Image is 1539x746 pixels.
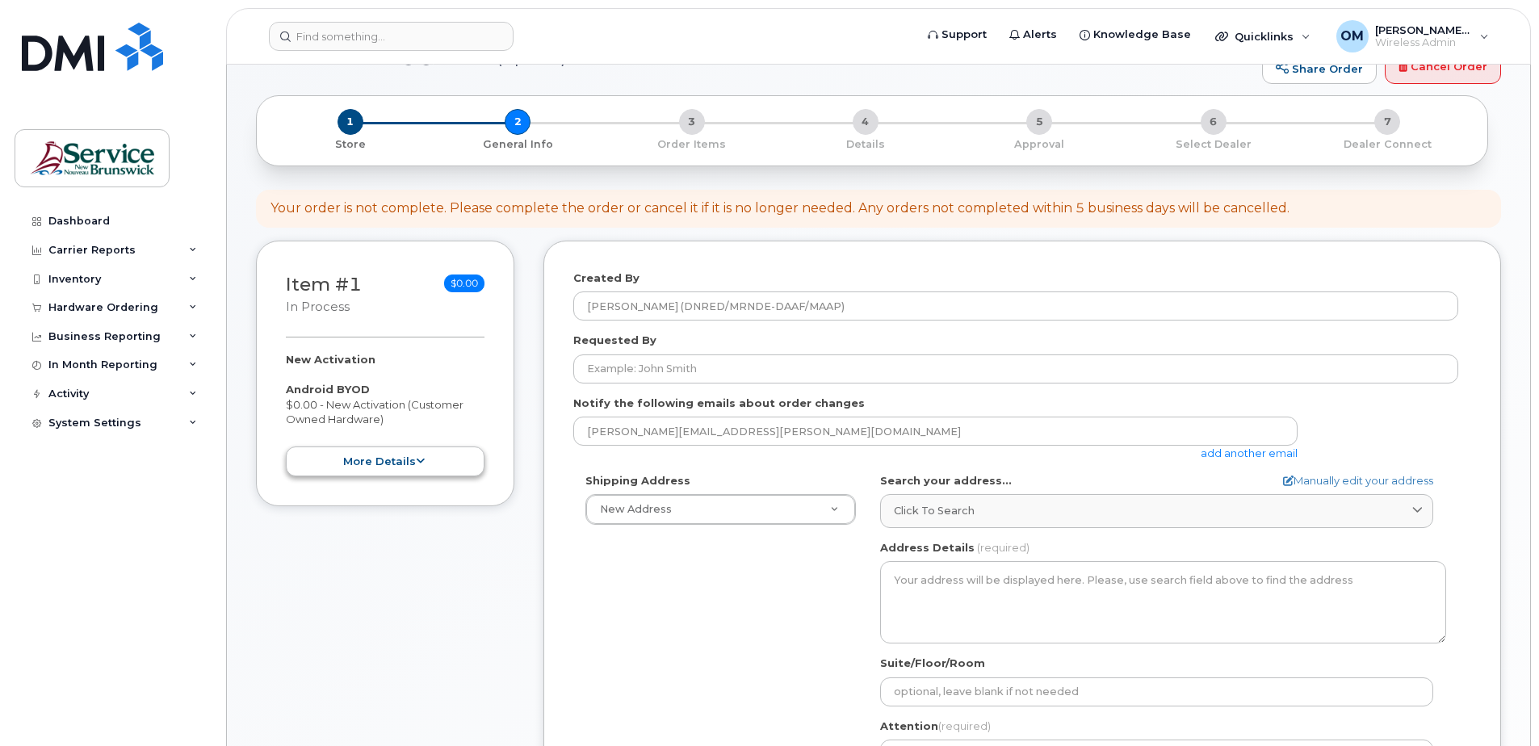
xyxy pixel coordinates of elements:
span: $0.00 [444,275,484,292]
a: Click to search [880,494,1433,527]
a: Cancel Order [1385,52,1501,85]
span: Support [941,27,987,43]
a: add another email [1201,446,1298,459]
a: 1 Store [270,135,430,152]
label: Created By [573,270,640,286]
input: Find something... [269,22,514,51]
a: Alerts [998,19,1068,51]
span: Wireless Admin [1375,36,1472,49]
span: Quicklinks [1235,30,1294,43]
a: New Address [586,495,855,524]
div: Oliveira, Michael (DNRED/MRNDE-DAAF/MAAP) [1325,20,1500,52]
label: Address Details [880,540,975,555]
span: OM [1340,27,1364,46]
a: Knowledge Base [1068,19,1202,51]
a: Support [916,19,998,51]
span: Click to search [894,503,975,518]
a: Share Order [1262,52,1377,85]
div: $0.00 - New Activation (Customer Owned Hardware) [286,352,484,476]
label: Shipping Address [585,473,690,488]
span: Alerts [1023,27,1057,43]
label: Search your address... [880,473,1012,488]
strong: Android BYOD [286,383,370,396]
div: Your order is not complete. Please complete the order or cancel it if it is no longer needed. Any... [270,199,1289,218]
span: (required) [977,541,1029,554]
label: Requested By [573,333,656,348]
label: Suite/Floor/Room [880,656,985,671]
div: Quicklinks [1204,20,1322,52]
label: Notify the following emails about order changes [573,396,865,411]
span: New Address [600,503,672,515]
span: 1 [338,109,363,135]
p: Store [276,137,424,152]
span: (required) [938,719,991,732]
label: Attention [880,719,991,734]
input: Example: john@appleseed.com [573,417,1298,446]
span: [PERSON_NAME] (DNRED/MRNDE-DAAF/MAAP) [1375,23,1472,36]
h1: Order No.299142 [256,41,1254,69]
h3: Item #1 [286,275,362,316]
a: Manually edit your address [1283,473,1433,488]
small: in process [286,300,350,314]
strong: New Activation [286,353,375,366]
button: more details [286,446,484,476]
input: Example: John Smith [573,354,1458,383]
input: optional, leave blank if not needed [880,677,1433,706]
span: Knowledge Base [1093,27,1191,43]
